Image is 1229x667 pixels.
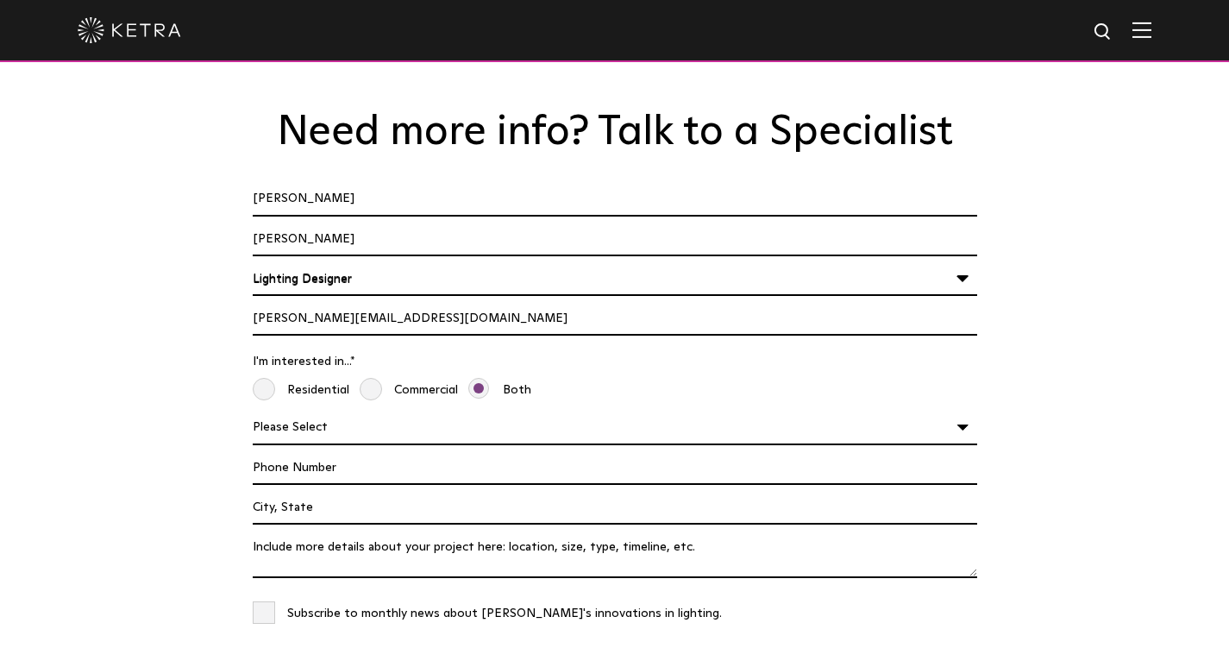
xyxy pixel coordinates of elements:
img: ketra-logo-2019-white [78,17,181,43]
span: Commercial [360,378,458,403]
input: First Name [253,183,977,216]
span: Residential [253,378,349,403]
h2: Need more info? Talk to a Specialist [248,108,981,158]
input: City, State [253,492,977,525]
span: Subscribe to monthly news about [PERSON_NAME]'s innovations in lighting. [253,601,722,626]
input: Email [253,303,977,336]
img: search icon [1093,22,1114,43]
img: Hamburger%20Nav.svg [1132,22,1151,38]
span: I'm interested in... [253,356,350,368]
input: Last Name [253,223,977,256]
div: Lighting Designer [253,263,977,296]
input: Phone Number [253,452,977,485]
span: Both [468,378,531,403]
